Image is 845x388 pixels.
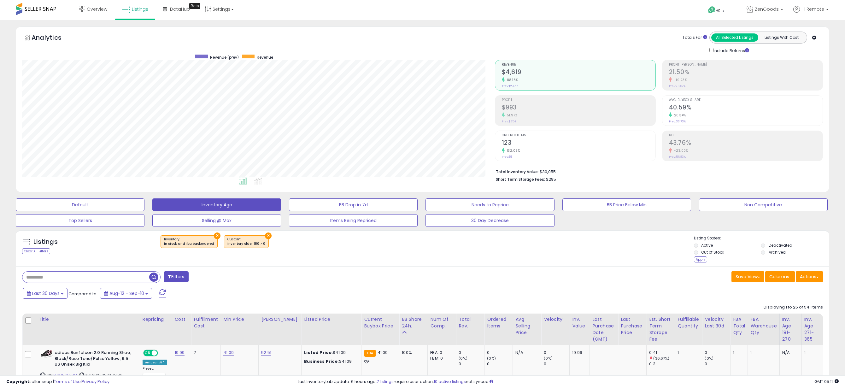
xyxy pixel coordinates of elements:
b: Short Term Storage Fees: [496,177,545,182]
h2: $993 [502,104,655,112]
div: Repricing [143,316,169,323]
div: inventory older 180 > 0 [227,242,265,246]
small: FBA [364,350,376,357]
span: Inventory : [164,237,214,246]
button: Filters [164,271,188,282]
div: 1 [678,350,697,356]
a: Terms of Use [54,379,81,385]
div: seller snap | | [6,379,109,385]
small: (36.67%) [653,356,669,361]
button: Needs to Reprice [425,198,554,211]
div: N/A [782,350,797,356]
small: (0%) [459,356,467,361]
div: Apply [694,256,707,262]
button: 30 Day Decrease [425,214,554,227]
div: 0 [544,361,569,367]
h5: Listings [33,238,58,246]
div: [PERSON_NAME] [261,316,299,323]
a: 7 listings [377,379,394,385]
span: 41.09 [378,350,388,356]
label: Out of Stock [701,250,724,255]
h2: 123 [502,139,655,148]
div: in stock and fba backordered [164,242,214,246]
small: Prev: $2,455 [502,84,518,88]
span: DataHub [170,6,190,12]
a: 52.51 [261,350,271,356]
div: Last Purchase Price [621,316,644,336]
button: Actions [796,271,823,282]
div: Amazon AI * [143,360,167,365]
a: 19.99 [175,350,185,356]
button: Last 30 Days [23,288,67,299]
div: $41.09 [304,350,356,356]
span: Revenue [257,55,273,60]
div: Est. Short Term Storage Fee [649,316,672,343]
div: Ordered Items [487,316,510,329]
div: FBA: 0 [430,350,451,356]
div: FBM: 0 [430,356,451,361]
img: 41cKqsAcG-L._SL40_.jpg [40,350,53,357]
div: $41.09 [304,359,356,364]
div: 0 [459,350,484,356]
small: Prev: 26.62% [669,84,685,88]
div: FBA Total Qty [733,316,745,336]
div: Last InventoryLab Update: 6 hours ago, require user action, not synced. [298,379,839,385]
a: Hi Remote [793,6,829,20]
small: Prev: 33.73% [669,120,686,123]
b: Total Inventory Value: [496,169,539,174]
h2: 40.59% [669,104,823,112]
small: Prev: $654 [502,120,516,123]
span: Last 30 Days [32,290,60,297]
small: -19.23% [672,78,687,82]
div: Total Rev. [459,316,482,329]
div: Inv. Age 271-365 [804,316,821,343]
div: N/A [515,350,536,356]
div: 0 [705,361,730,367]
button: Top Sellers [16,214,144,227]
strong: Copyright [6,379,29,385]
span: ON [144,350,152,356]
b: Business Price: [304,358,339,364]
small: (0%) [705,356,713,361]
div: Inv. value [572,316,587,329]
span: Aug-12 - Sep-10 [109,290,144,297]
small: (0%) [487,356,496,361]
small: Prev: 56.83% [669,155,686,159]
small: 20.34% [672,113,686,118]
div: Cost [175,316,189,323]
span: ROI [669,134,823,137]
h2: 21.50% [669,68,823,77]
div: Totals For [683,35,707,41]
span: $295 [546,176,556,182]
div: Tooltip anchor [189,3,200,9]
a: 10 active listings [434,379,466,385]
span: Custom: [227,237,265,246]
span: Revenue (prev) [210,55,239,60]
div: Title [39,316,137,323]
small: -23.00% [672,148,689,153]
div: BB Share 24h. [402,316,425,329]
button: Aug-12 - Sep-10 [100,288,152,299]
div: Inv. Age 181-270 [782,316,799,343]
span: OFF [157,350,167,356]
button: × [265,232,272,239]
h2: 43.76% [669,139,823,148]
a: B08JHCC7WZ [53,373,78,378]
button: Columns [765,271,795,282]
span: Ordered Items [502,134,655,137]
button: Inventory Age [152,198,281,211]
div: FBA Warehouse Qty [750,316,777,336]
a: Privacy Policy [82,379,109,385]
h5: Analytics [32,33,74,44]
div: Fulfillment Cost [194,316,218,329]
div: 1 [733,350,743,356]
button: Listings With Cost [758,33,805,42]
div: Listed Price [304,316,359,323]
h2: $4,619 [502,68,655,77]
b: adidas Runfalcon 2.0 Running Shoe, Black/Rose Tone/Pulse Yellow, 6.5 US Unisex Big Kid [55,350,131,369]
small: 51.97% [505,113,518,118]
li: $30,055 [496,168,818,175]
button: Selling @ Max [152,214,281,227]
button: Non Competitive [699,198,828,211]
button: Save View [731,271,764,282]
